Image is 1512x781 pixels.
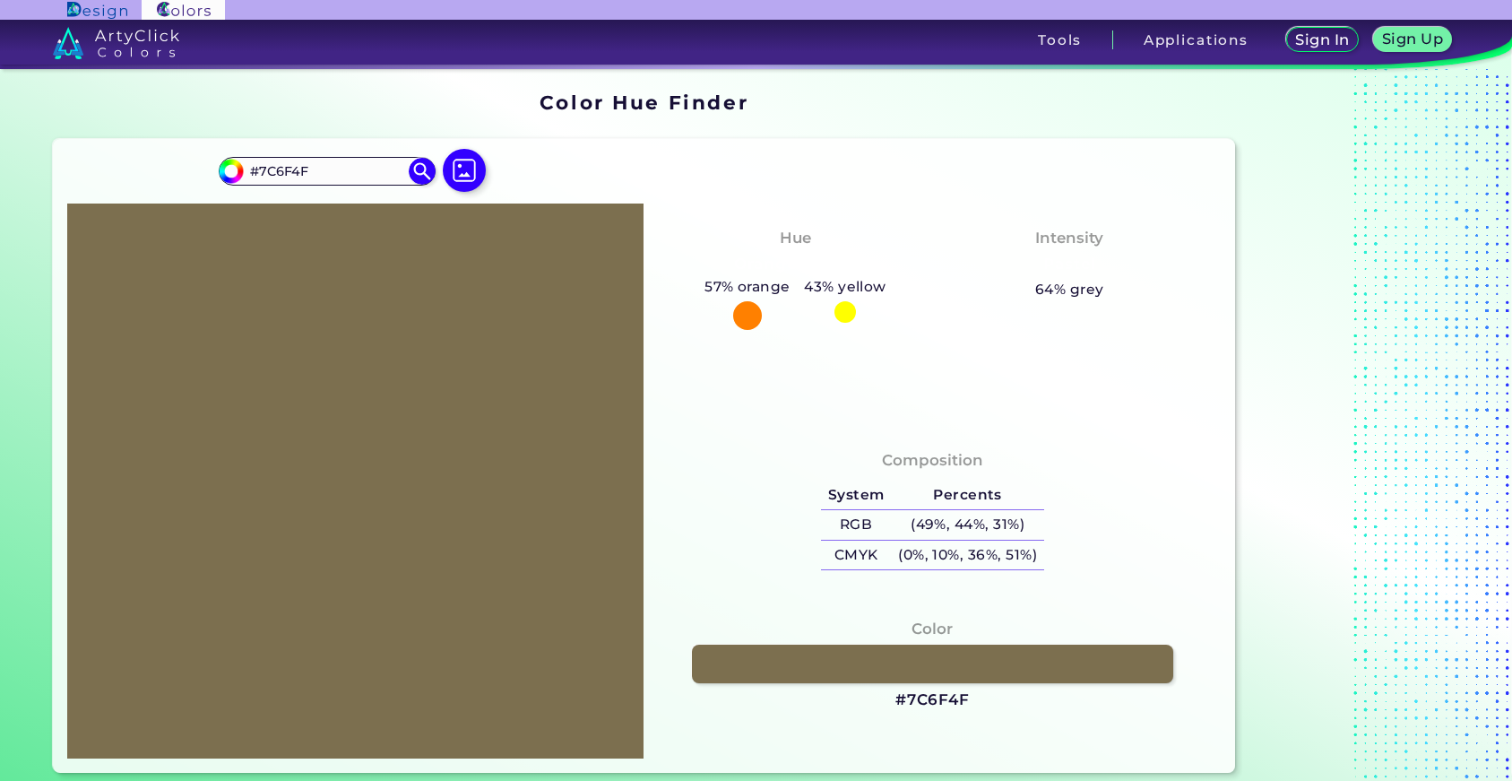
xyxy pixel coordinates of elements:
[1384,32,1441,46] h5: Sign Up
[1288,28,1356,51] a: Sign In
[821,541,891,570] h5: CMYK
[1036,254,1103,275] h3: Pastel
[1035,278,1104,301] h5: 64% grey
[1144,33,1248,47] h3: Applications
[882,447,983,473] h4: Composition
[780,225,811,251] h4: Hue
[1038,33,1082,47] h3: Tools
[797,275,893,299] h5: 43% yellow
[443,149,486,192] img: icon picture
[540,89,748,116] h1: Color Hue Finder
[895,690,970,711] h3: #7C6F4F
[53,27,179,59] img: logo_artyclick_colors_white.svg
[1297,33,1347,47] h5: Sign In
[409,158,436,185] img: icon search
[244,160,410,184] input: type color..
[821,510,891,540] h5: RGB
[697,275,797,299] h5: 57% orange
[821,480,891,509] h5: System
[891,510,1043,540] h5: (49%, 44%, 31%)
[891,480,1043,509] h5: Percents
[1376,28,1449,51] a: Sign Up
[727,254,864,275] h3: Orange-Yellow
[67,2,127,19] img: ArtyClick Design logo
[912,616,953,642] h4: Color
[891,541,1043,570] h5: (0%, 10%, 36%, 51%)
[1035,225,1103,251] h4: Intensity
